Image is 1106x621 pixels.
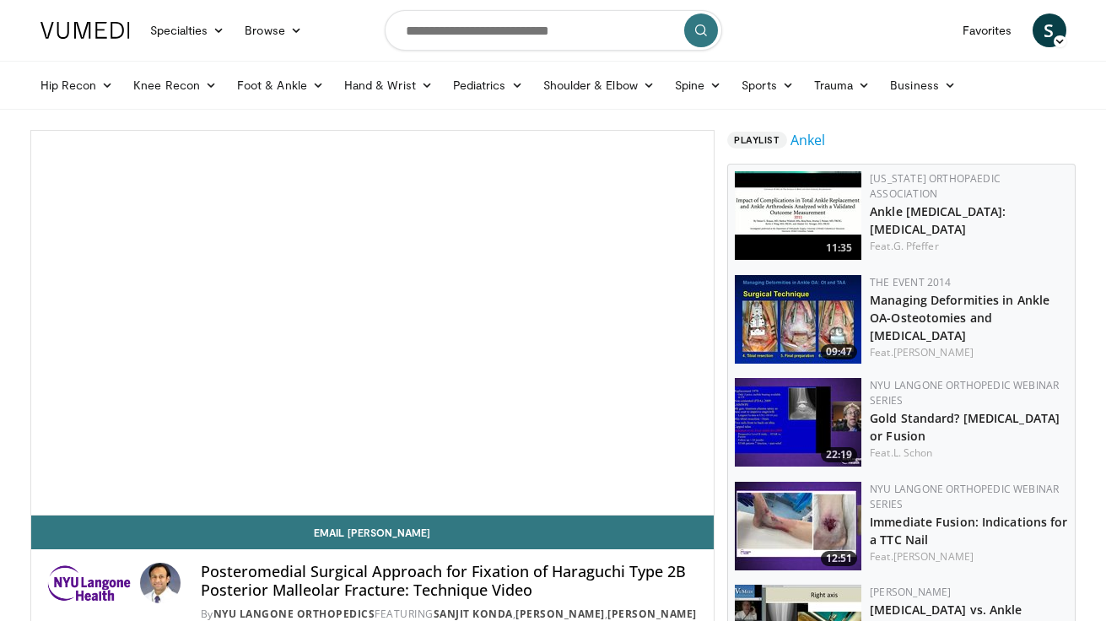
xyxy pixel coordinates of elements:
[533,68,665,102] a: Shoulder & Elbow
[870,514,1067,548] a: Immediate Fusion: Indications for a TTC Nail
[870,445,1068,461] div: Feat.
[870,171,1001,201] a: [US_STATE] Orthopaedic Association
[893,345,974,359] a: [PERSON_NAME]
[735,275,861,364] a: 09:47
[870,203,1006,237] a: Ankle [MEDICAL_DATA]: [MEDICAL_DATA]
[201,563,700,599] h4: Posteromedial Surgical Approach for Fixation of Haraguchi Type 2B Posterior Malleolar Fracture: T...
[385,10,722,51] input: Search topics, interventions
[30,68,124,102] a: Hip Recon
[40,22,130,39] img: VuMedi Logo
[870,585,951,599] a: [PERSON_NAME]
[870,410,1060,444] a: Gold Standard? [MEDICAL_DATA] or Fusion
[821,344,857,359] span: 09:47
[893,549,974,564] a: [PERSON_NAME]
[735,275,861,364] img: 307fdc57-1757-408c-b667-f163da2f87b5.150x105_q85_crop-smart_upscale.jpg
[334,68,443,102] a: Hand & Wrist
[235,13,312,47] a: Browse
[731,68,804,102] a: Sports
[45,563,133,603] img: NYU Langone Orthopedics
[870,378,1059,408] a: NYU Langone Orthopedic Webinar Series
[1033,13,1066,47] a: S
[821,551,857,566] span: 12:51
[893,445,933,460] a: L. Schon
[870,549,1068,564] div: Feat.
[607,607,697,621] a: [PERSON_NAME]
[140,563,181,603] img: Avatar
[804,68,881,102] a: Trauma
[790,130,825,150] a: Ankel
[870,345,1068,360] div: Feat.
[227,68,334,102] a: Foot & Ankle
[952,13,1022,47] a: Favorites
[727,132,786,148] span: Playlist
[735,482,861,570] img: 9c5888c1-523b-4295-95da-bc2ca647238e.150x105_q85_crop-smart_upscale.jpg
[31,516,715,549] a: Email [PERSON_NAME]
[735,378,861,467] a: 22:19
[870,239,1068,254] div: Feat.
[443,68,533,102] a: Pediatrics
[31,131,715,516] video-js: Video Player
[735,171,861,260] a: 11:35
[140,13,235,47] a: Specialties
[870,275,951,289] a: The Event 2014
[821,447,857,462] span: 22:19
[870,482,1059,511] a: NYU Langone Orthopedic Webinar Series
[515,607,605,621] a: [PERSON_NAME]
[735,378,861,467] img: 5ccfa5a5-7678-485a-b936-f76f3d1aba6a.150x105_q85_crop-smart_upscale.jpg
[880,68,966,102] a: Business
[665,68,731,102] a: Spine
[821,240,857,256] span: 11:35
[893,239,939,253] a: G. Pfeffer
[735,482,861,570] a: 12:51
[735,171,861,260] img: 7b72fd4d-36c6-4266-a36f-ccfcfcca1ad1.150x105_q85_crop-smart_upscale.jpg
[123,68,227,102] a: Knee Recon
[434,607,513,621] a: Sanjit Konda
[870,292,1049,343] a: Managing Deformities in Ankle OA-Osteotomies and [MEDICAL_DATA]
[213,607,375,621] a: NYU Langone Orthopedics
